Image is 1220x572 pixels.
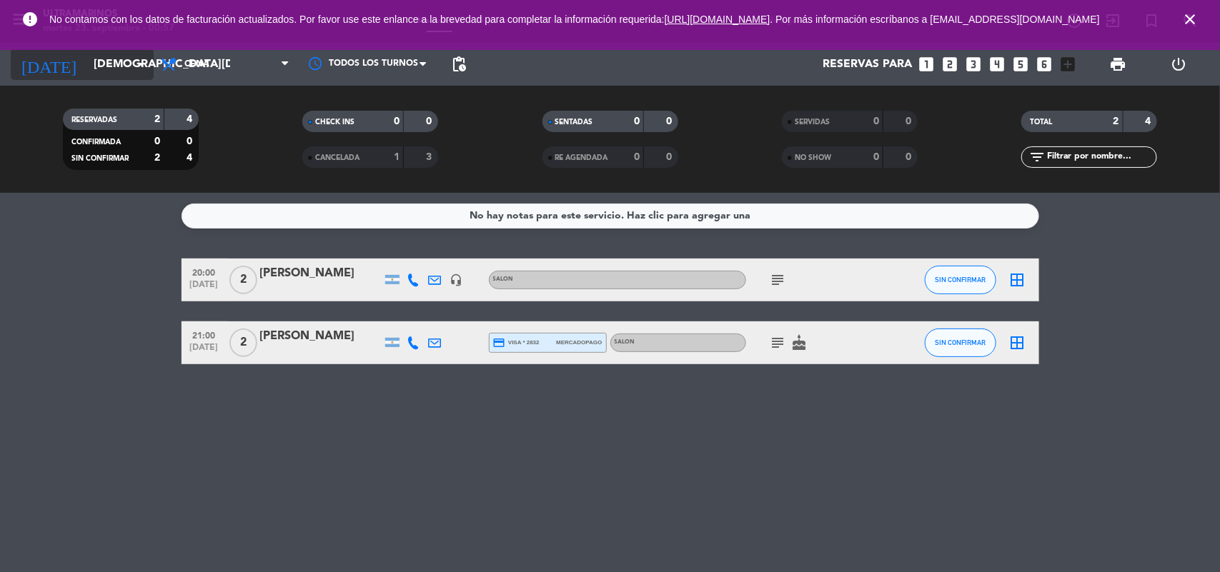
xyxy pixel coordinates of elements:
[154,114,160,124] strong: 2
[1009,334,1026,351] i: border_all
[906,152,914,162] strong: 0
[791,334,808,351] i: cake
[935,338,986,346] span: SIN CONFIRMAR
[394,152,400,162] strong: 1
[260,327,382,346] div: [PERSON_NAME]
[450,56,467,73] span: pending_actions
[133,56,150,73] i: arrow_drop_down
[71,116,117,124] span: RESERVADAS
[1028,149,1046,166] i: filter_list
[1181,11,1199,28] i: close
[1030,119,1052,126] span: TOTAL
[187,136,195,146] strong: 0
[665,14,770,25] a: [URL][DOMAIN_NAME]
[1149,43,1209,86] div: LOG OUT
[634,116,640,126] strong: 0
[1109,56,1126,73] span: print
[795,154,831,161] span: NO SHOW
[493,336,506,349] i: credit_card
[770,334,787,351] i: subject
[988,55,1007,74] i: looks_4
[906,116,914,126] strong: 0
[555,119,593,126] span: SENTADAS
[823,58,913,71] span: Reservas para
[941,55,960,74] i: looks_two
[1114,116,1119,126] strong: 2
[925,266,996,294] button: SIN CONFIRMAR
[187,264,222,280] span: 20:00
[555,154,608,161] span: RE AGENDADA
[229,328,257,357] span: 2
[873,116,879,126] strong: 0
[1059,55,1078,74] i: add_box
[770,14,1100,25] a: . Por más información escríbanos a [EMAIL_ADDRESS][DOMAIN_NAME]
[493,336,540,349] span: visa * 2832
[925,328,996,357] button: SIN CONFIRMAR
[615,339,635,345] span: SALON
[71,139,121,146] span: CONFIRMADA
[315,154,359,161] span: CANCELADA
[187,153,195,163] strong: 4
[11,49,86,80] i: [DATE]
[154,153,160,163] strong: 2
[795,119,830,126] span: SERVIDAS
[427,116,435,126] strong: 0
[427,152,435,162] strong: 3
[1170,56,1187,73] i: power_settings_new
[187,280,222,296] span: [DATE]
[187,326,222,343] span: 21:00
[229,266,257,294] span: 2
[666,116,675,126] strong: 0
[470,208,750,224] div: No hay notas para este servicio. Haz clic para agregar una
[918,55,936,74] i: looks_one
[873,152,879,162] strong: 0
[1012,55,1031,74] i: looks_5
[315,119,354,126] span: CHECK INS
[935,276,986,284] span: SIN CONFIRMAR
[71,155,129,162] span: SIN CONFIRMAR
[1009,271,1026,288] i: border_all
[965,55,983,74] i: looks_3
[1036,55,1054,74] i: looks_6
[184,59,209,69] span: Cena
[666,152,675,162] strong: 0
[450,274,463,286] i: headset_mic
[260,264,382,283] div: [PERSON_NAME]
[1046,149,1156,165] input: Filtrar por nombre...
[1146,116,1154,126] strong: 4
[556,338,602,347] span: mercadopago
[493,276,514,282] span: SALON
[187,343,222,359] span: [DATE]
[770,271,787,288] i: subject
[634,152,640,162] strong: 0
[394,116,400,126] strong: 0
[49,14,1100,25] span: No contamos con los datos de facturación actualizados. Por favor use este enlance a la brevedad p...
[187,114,195,124] strong: 4
[21,11,39,28] i: error
[154,136,160,146] strong: 0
